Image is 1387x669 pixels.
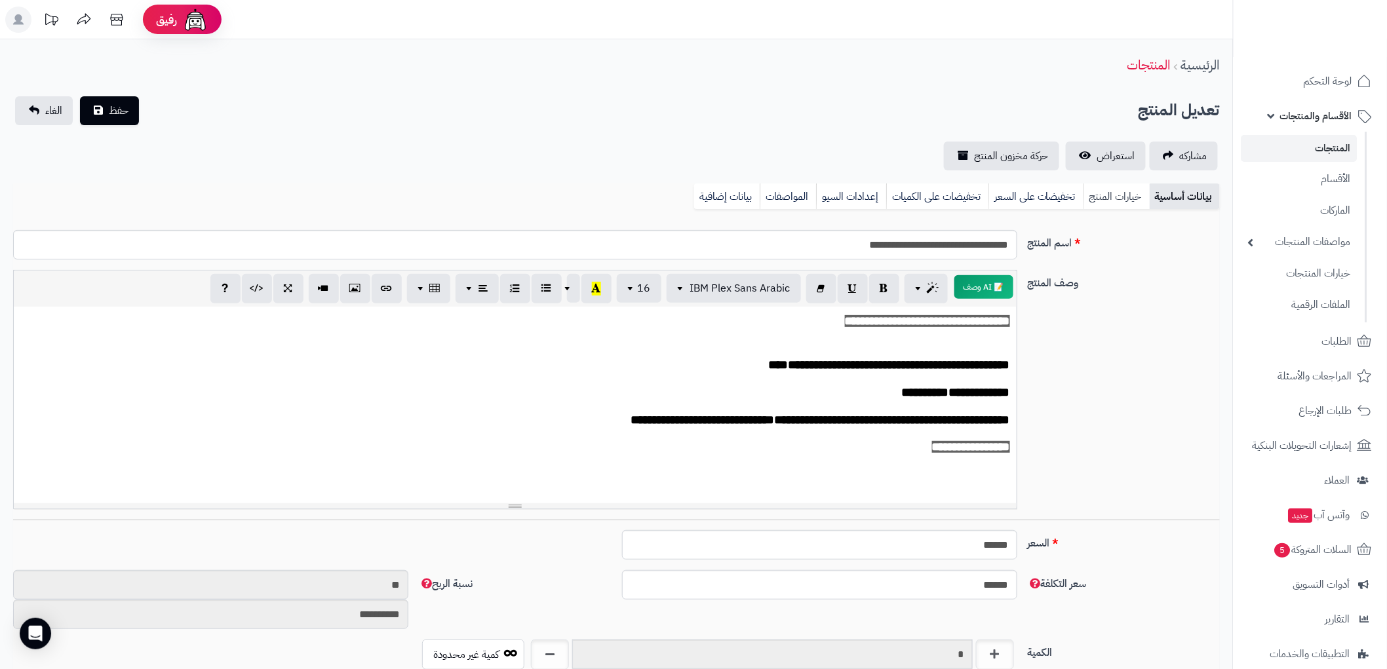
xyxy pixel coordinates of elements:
[20,618,51,649] div: Open Intercom Messenger
[80,96,139,125] button: حفظ
[156,12,177,28] span: رفيق
[1181,55,1220,75] a: الرئيسية
[1299,402,1352,420] span: طلبات الإرجاع
[1304,72,1352,90] span: لوحة التحكم
[1241,165,1358,193] a: الأقسام
[109,103,128,119] span: حفظ
[1274,541,1352,559] span: السلات المتروكة
[1023,230,1226,251] label: اسم المنتج
[1241,430,1379,461] a: إشعارات التحويلات البنكية
[1275,543,1291,558] span: 5
[1023,270,1226,291] label: وصف المنتج
[886,183,988,210] a: تخفيضات على الكميات
[1293,575,1350,594] span: أدوات التسويق
[1150,142,1218,170] a: مشاركه
[1278,367,1352,385] span: المراجعات والأسئلة
[617,274,661,303] button: 16
[944,142,1059,170] a: حركة مخزون المنتج
[1023,640,1226,660] label: الكمية
[1241,326,1379,357] a: الطلبات
[1241,465,1379,496] a: العملاء
[35,7,68,36] a: تحديثات المنصة
[1241,534,1379,565] a: السلات المتروكة5
[760,183,816,210] a: المواصفات
[638,280,651,296] span: 16
[816,183,886,210] a: إعدادات السيو
[1289,508,1313,523] span: جديد
[45,103,62,119] span: الغاء
[1150,183,1220,210] a: بيانات أساسية
[1280,107,1352,125] span: الأقسام والمنتجات
[15,96,73,125] a: الغاء
[1180,148,1207,164] span: مشاركه
[1028,576,1087,592] span: سعر التكلفة
[419,576,473,592] span: نسبة الربح
[1241,603,1379,635] a: التقارير
[1127,55,1171,75] a: المنتجات
[182,7,208,33] img: ai-face.png
[1241,197,1358,225] a: الماركات
[690,280,791,296] span: IBM Plex Sans Arabic
[694,183,760,210] a: بيانات إضافية
[1270,645,1350,663] span: التطبيقات والخدمات
[1241,395,1379,427] a: طلبات الإرجاع
[1139,97,1220,124] h2: تعديل المنتج
[1097,148,1135,164] span: استعراض
[1241,135,1358,162] a: المنتجات
[1241,499,1379,531] a: وآتس آبجديد
[1241,569,1379,600] a: أدوات التسويق
[1325,471,1350,489] span: العملاء
[1241,291,1358,319] a: الملفات الرقمية
[1066,142,1146,170] a: استعراض
[1287,506,1350,524] span: وآتس آب
[1241,66,1379,97] a: لوحة التحكم
[988,183,1084,210] a: تخفيضات على السعر
[1253,436,1352,455] span: إشعارات التحويلات البنكية
[954,275,1013,299] button: 📝 AI وصف
[1325,610,1350,628] span: التقارير
[1322,332,1352,351] span: الطلبات
[1241,259,1358,288] a: خيارات المنتجات
[1241,360,1379,392] a: المراجعات والأسئلة
[1084,183,1150,210] a: خيارات المنتج
[1241,228,1358,256] a: مواصفات المنتجات
[974,148,1049,164] span: حركة مخزون المنتج
[667,274,801,303] button: IBM Plex Sans Arabic
[1023,530,1226,551] label: السعر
